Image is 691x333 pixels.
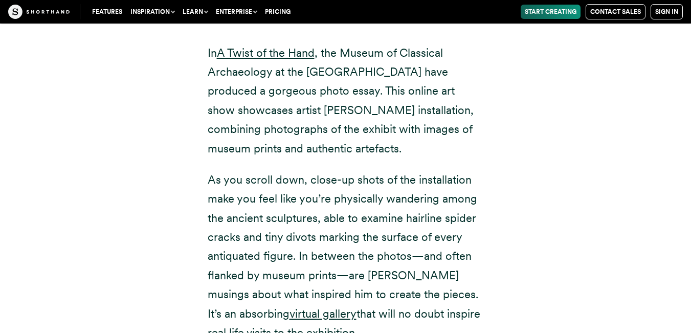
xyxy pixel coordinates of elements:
[586,4,645,19] a: Contact Sales
[261,5,295,19] a: Pricing
[208,43,484,158] p: In , the Museum of Classical Archaeology at the [GEOGRAPHIC_DATA] have produced a gorgeous photo ...
[651,4,683,19] a: Sign in
[179,5,212,19] button: Learn
[8,5,70,19] img: The Craft
[217,46,315,59] a: A Twist of the Hand
[126,5,179,19] button: Inspiration
[521,5,581,19] a: Start Creating
[212,5,261,19] button: Enterprise
[289,307,356,320] a: virtual gallery
[88,5,126,19] a: Features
